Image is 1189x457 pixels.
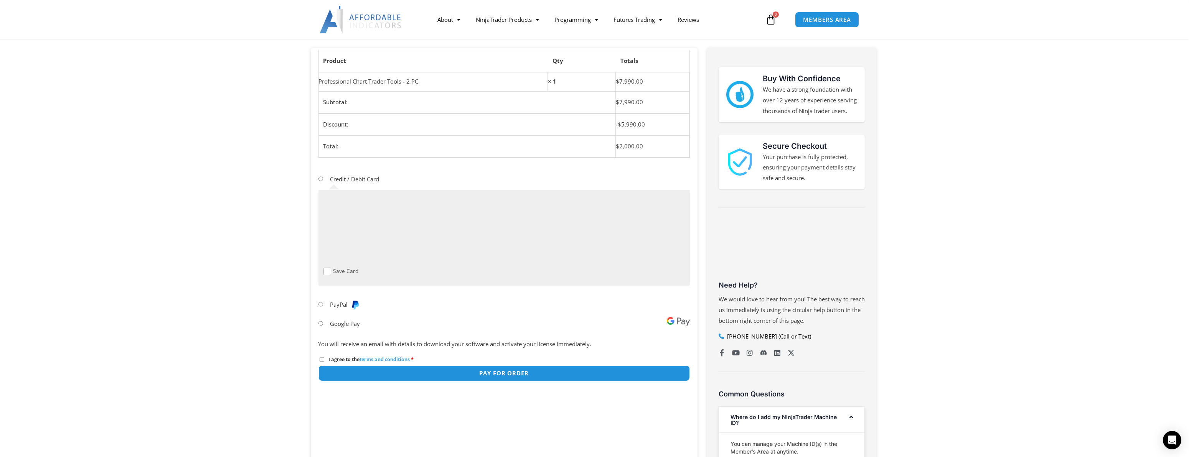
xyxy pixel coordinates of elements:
[606,11,670,28] a: Futures Trading
[616,142,643,150] bdi: 2,000.00
[319,113,616,136] th: Discount:
[330,320,360,327] label: Google Pay
[616,113,689,136] td: -
[320,357,325,362] input: I agree to theterms and conditions *
[773,12,779,18] span: 0
[322,194,683,265] iframe: Secure payment input frame
[803,17,851,23] span: MEMBERS AREA
[616,98,619,106] span: $
[547,11,606,28] a: Programming
[430,11,764,28] nav: Menu
[319,50,548,72] th: Product
[330,175,379,183] label: Credit / Debit Card
[328,356,410,363] span: I agree to the
[411,356,414,363] abbr: required
[754,8,788,31] a: 0
[763,140,857,152] h3: Secure Checkout
[320,6,402,33] img: LogoAI | Affordable Indicators – NinjaTrader
[318,339,690,350] p: You will receive an email with details to download your software and activate your license immedi...
[719,295,865,324] span: We would love to hear from you! The best way to reach us immediately is using the circular help b...
[319,135,616,158] th: Total:
[351,300,360,309] img: PayPal
[616,77,619,85] span: $
[318,365,690,381] button: Pay for order
[468,11,547,28] a: NinjaTrader Products
[430,11,468,28] a: About
[319,72,548,91] td: Professional Chart Trader Tools - 2 PC
[725,331,811,342] span: [PHONE_NUMBER] (Call or Text)
[667,317,690,326] img: Google Pay
[726,148,754,176] img: 1000913 | Affordable Indicators – NinjaTrader
[618,120,645,128] bdi: 5,990.00
[548,77,556,85] strong: × 1
[731,440,853,455] p: You can manage your Machine ID(s) in the Member’s Area at anytime.
[670,11,707,28] a: Reviews
[1163,431,1181,449] div: Open Intercom Messenger
[333,267,358,275] label: Save Card
[360,356,410,363] a: terms and conditions
[763,84,857,117] p: We have a strong foundation with over 12 years of experience serving thousands of NinjaTrader users.
[763,152,857,184] p: Your purchase is fully protected, ensuring your payment details stay safe and secure.
[616,142,619,150] span: $
[548,50,616,72] th: Qty
[763,73,857,84] h3: Buy With Confidence
[719,281,865,289] h3: Need Help?
[618,120,621,128] span: $
[616,77,643,85] bdi: 7,990.00
[719,221,865,279] iframe: Customer reviews powered by Trustpilot
[319,91,616,113] th: Subtotal:
[726,81,754,108] img: mark thumbs good 43913 | Affordable Indicators – NinjaTrader
[731,414,837,426] a: Where do I add my NinjaTrader Machine ID?
[330,301,360,308] label: PayPal
[795,12,859,28] a: MEMBERS AREA
[616,98,643,106] bdi: 7,990.00
[719,407,864,432] div: Where do I add my NinjaTrader Machine ID?
[616,50,689,72] th: Totals
[719,390,865,398] h3: Common Questions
